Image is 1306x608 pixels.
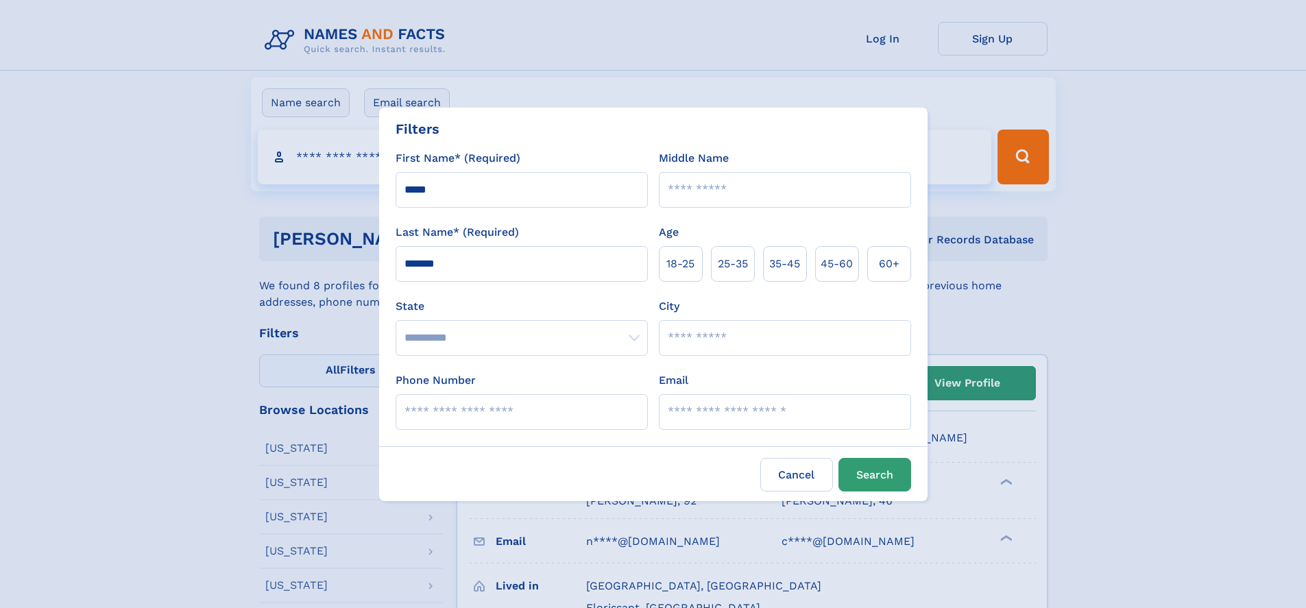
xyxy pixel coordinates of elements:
[666,256,694,272] span: 18‑25
[396,119,439,139] div: Filters
[821,256,853,272] span: 45‑60
[838,458,911,491] button: Search
[396,224,519,241] label: Last Name* (Required)
[879,256,899,272] span: 60+
[659,298,679,315] label: City
[396,298,648,315] label: State
[760,458,833,491] label: Cancel
[396,150,520,167] label: First Name* (Required)
[659,224,679,241] label: Age
[659,372,688,389] label: Email
[659,150,729,167] label: Middle Name
[769,256,800,272] span: 35‑45
[396,372,476,389] label: Phone Number
[718,256,748,272] span: 25‑35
